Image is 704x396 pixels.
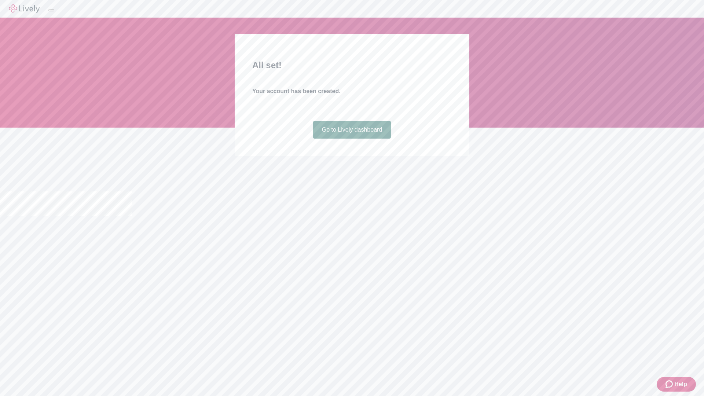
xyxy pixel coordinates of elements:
[48,9,54,11] button: Log out
[657,377,696,392] button: Zendesk support iconHelp
[665,380,674,389] svg: Zendesk support icon
[674,380,687,389] span: Help
[252,87,452,96] h4: Your account has been created.
[9,4,40,13] img: Lively
[252,59,452,72] h2: All set!
[313,121,391,139] a: Go to Lively dashboard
